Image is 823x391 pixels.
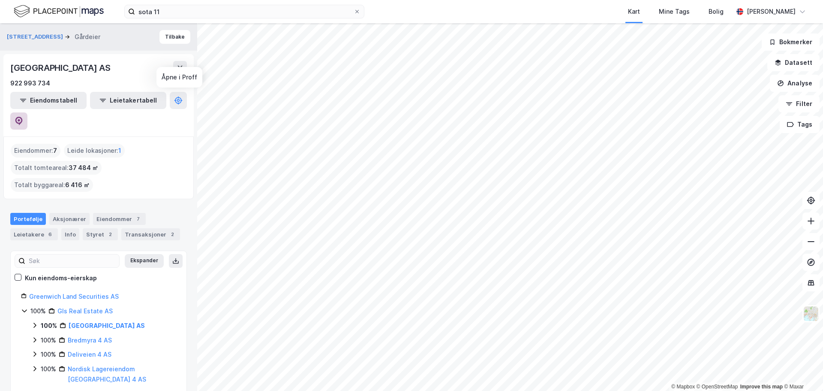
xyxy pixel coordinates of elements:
[740,384,783,390] a: Improve this map
[767,54,820,71] button: Datasett
[41,335,56,346] div: 100%
[90,92,166,109] button: Leietakertabell
[780,350,823,391] iframe: Chat Widget
[41,321,57,331] div: 100%
[29,293,119,300] a: Greenwich Land Securities AS
[125,254,164,268] button: Ekspander
[11,144,60,158] div: Eiendommer :
[106,230,114,239] div: 2
[709,6,724,17] div: Bolig
[10,61,112,75] div: [GEOGRAPHIC_DATA] AS
[53,145,57,156] span: 7
[14,4,104,19] img: logo.f888ab2527a4732fd821a326f86c7f29.svg
[168,230,177,239] div: 2
[134,215,142,223] div: 7
[69,163,98,173] span: 37 484 ㎡
[747,6,796,17] div: [PERSON_NAME]
[61,228,79,240] div: Info
[65,180,90,190] span: 6 416 ㎡
[68,365,146,383] a: Nordisk Lagereiendom [GEOGRAPHIC_DATA] 4 AS
[64,144,125,158] div: Leide lokasjoner :
[83,228,118,240] div: Styret
[659,6,690,17] div: Mine Tags
[11,161,102,175] div: Totalt tomteareal :
[118,145,121,156] span: 1
[57,307,113,315] a: Gls Real Estate AS
[671,384,695,390] a: Mapbox
[628,6,640,17] div: Kart
[10,213,46,225] div: Portefølje
[121,228,180,240] div: Transaksjoner
[159,30,190,44] button: Tilbake
[25,273,97,283] div: Kun eiendoms-eierskap
[30,306,46,316] div: 100%
[75,32,100,42] div: Gårdeier
[762,33,820,51] button: Bokmerker
[770,75,820,92] button: Analyse
[68,351,111,358] a: Deliveien 4 AS
[93,213,146,225] div: Eiendommer
[135,5,354,18] input: Søk på adresse, matrikkel, gårdeiere, leietakere eller personer
[49,213,90,225] div: Aksjonærer
[778,95,820,112] button: Filter
[69,322,145,329] a: [GEOGRAPHIC_DATA] AS
[68,336,112,344] a: Bredmyra 4 AS
[10,92,87,109] button: Eiendomstabell
[780,116,820,133] button: Tags
[11,178,93,192] div: Totalt byggareal :
[10,78,50,88] div: 922 993 734
[780,350,823,391] div: Kontrollprogram for chat
[697,384,738,390] a: OpenStreetMap
[41,349,56,360] div: 100%
[46,230,54,239] div: 6
[803,306,819,322] img: Z
[7,33,65,41] button: [STREET_ADDRESS]
[10,228,58,240] div: Leietakere
[41,364,56,374] div: 100%
[25,255,119,267] input: Søk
